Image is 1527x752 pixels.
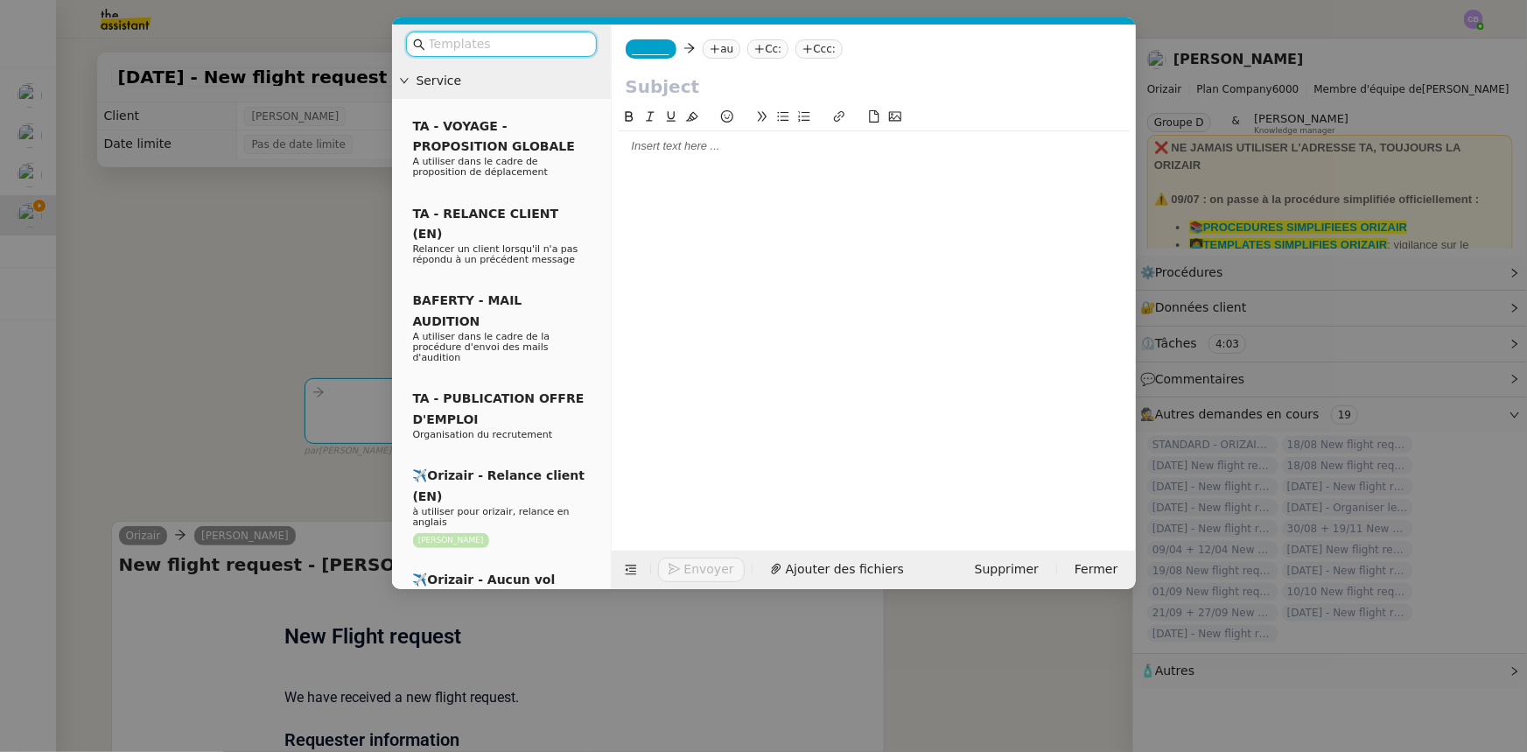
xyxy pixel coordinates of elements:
[626,74,1122,100] input: Subject
[633,43,669,55] span: _______
[413,506,570,528] span: à utiliser pour orizair, relance en anglais
[795,39,843,59] nz-tag: Ccc:
[975,559,1039,580] span: Supprimer
[747,39,788,59] nz-tag: Cc:
[1075,559,1117,580] span: Fermer
[964,558,1049,582] button: Supprimer
[703,39,740,59] nz-tag: au
[413,156,548,178] span: A utiliser dans le cadre de proposition de déplacement
[392,64,611,98] div: Service
[413,207,559,241] span: TA - RELANCE CLIENT (EN)
[786,559,904,580] span: Ajouter des fichiers
[413,119,575,153] span: TA - VOYAGE - PROPOSITION GLOBALE
[413,293,522,327] span: BAFERTY - MAIL AUDITION
[413,391,585,425] span: TA - PUBLICATION OFFRE D'EMPLOI
[413,331,550,363] span: A utiliser dans le cadre de la procédure d'envoi des mails d'audition
[429,34,586,54] input: Templates
[658,558,745,582] button: Envoyer
[413,573,556,607] span: ✈️Orizair - Aucun vol disponible (FR)
[413,533,489,548] nz-tag: [PERSON_NAME]
[413,468,585,503] span: ✈️Orizair - Relance client (EN)
[1064,558,1128,582] button: Fermer
[417,71,604,91] span: Service
[413,429,553,440] span: Organisation du recrutement
[413,243,578,265] span: Relancer un client lorsqu'il n'a pas répondu à un précédent message
[760,558,914,582] button: Ajouter des fichiers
